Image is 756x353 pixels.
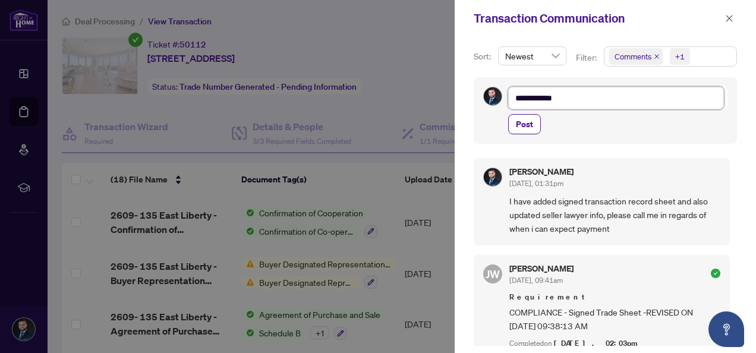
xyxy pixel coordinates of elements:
span: check-circle [711,269,720,278]
span: I have added signed transaction record sheet and also updated seller lawyer info, please call me ... [509,194,720,236]
p: Sort: [474,50,493,63]
span: Newest [505,47,559,65]
div: Completed on [509,338,720,349]
img: Profile Icon [484,168,502,186]
span: COMPLIANCE - Signed Trade Sheet -REVISED ON [DATE] 09:38:13 AM [509,305,720,333]
h5: [PERSON_NAME] [509,168,574,176]
span: [DATE], 02:03pm [554,338,640,348]
h5: [PERSON_NAME] [509,264,574,273]
img: Profile Icon [484,87,502,105]
span: Comments [615,51,651,62]
div: +1 [675,51,685,62]
span: close [725,14,733,23]
span: Comments [609,48,663,65]
p: Filter: [576,51,598,64]
div: Transaction Communication [474,10,722,27]
button: Post [508,114,541,134]
span: Post [516,115,533,134]
button: Open asap [708,311,744,347]
span: [DATE], 09:41am [509,276,563,285]
span: JW [486,266,500,282]
span: Requirement [509,291,720,303]
span: close [654,53,660,59]
span: [DATE], 01:31pm [509,179,563,188]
